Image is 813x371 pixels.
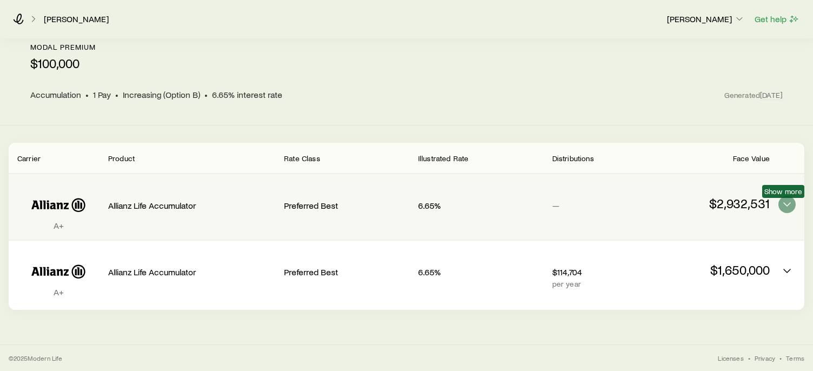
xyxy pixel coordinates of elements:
[644,196,770,211] p: $2,932,531
[17,154,41,163] span: Carrier
[552,154,594,163] span: Distributions
[552,200,636,211] p: —
[552,280,636,288] p: per year
[779,354,782,362] span: •
[108,200,275,211] p: Allianz Life Accumulator
[667,14,745,24] p: [PERSON_NAME]
[30,89,81,100] span: Accumulation
[418,200,544,211] p: 6.65%
[108,267,275,277] p: Allianz Life Accumulator
[9,354,63,362] p: © 2025 Modern Life
[733,154,770,163] span: Face Value
[17,220,100,231] p: A+
[284,267,409,277] p: Preferred Best
[30,43,95,51] p: modal premium
[9,143,804,310] div: Permanent quotes
[85,89,89,100] span: •
[764,187,802,196] span: Show more
[30,56,95,71] p: $100,000
[755,354,775,362] a: Privacy
[43,14,109,24] a: [PERSON_NAME]
[718,354,743,362] a: Licenses
[418,154,469,163] span: Illustrated Rate
[760,90,783,100] span: [DATE]
[724,90,783,100] span: Generated
[108,154,135,163] span: Product
[552,267,636,277] p: $114,704
[17,287,100,297] p: A+
[123,89,200,100] span: Increasing (Option B)
[284,200,409,211] p: Preferred Best
[418,267,544,277] p: 6.65%
[666,13,745,26] button: [PERSON_NAME]
[284,154,320,163] span: Rate Class
[212,89,282,100] span: 6.65% interest rate
[115,89,118,100] span: •
[204,89,208,100] span: •
[786,354,804,362] a: Terms
[93,89,111,100] span: 1 Pay
[754,13,800,25] button: Get help
[748,354,750,362] span: •
[644,262,770,277] p: $1,650,000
